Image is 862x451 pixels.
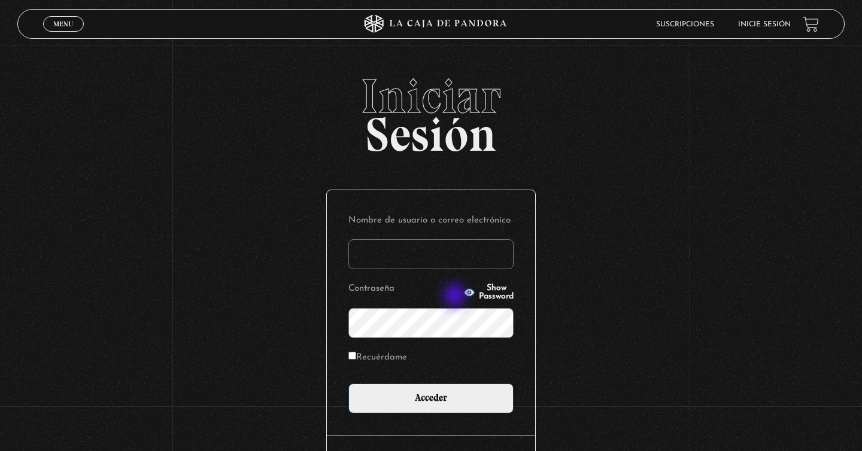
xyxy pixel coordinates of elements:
[348,352,356,359] input: Recuérdame
[348,383,514,413] input: Acceder
[17,72,845,120] span: Iniciar
[348,212,514,230] label: Nombre de usuario o correo electrónico
[53,20,73,28] span: Menu
[656,21,714,28] a: Suscripciones
[17,72,845,149] h2: Sesión
[348,280,460,298] label: Contraseña
[348,349,407,367] label: Recuérdame
[50,31,78,39] span: Cerrar
[803,16,819,32] a: View your shopping cart
[738,21,791,28] a: Inicie sesión
[463,284,514,301] button: Show Password
[479,284,514,301] span: Show Password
